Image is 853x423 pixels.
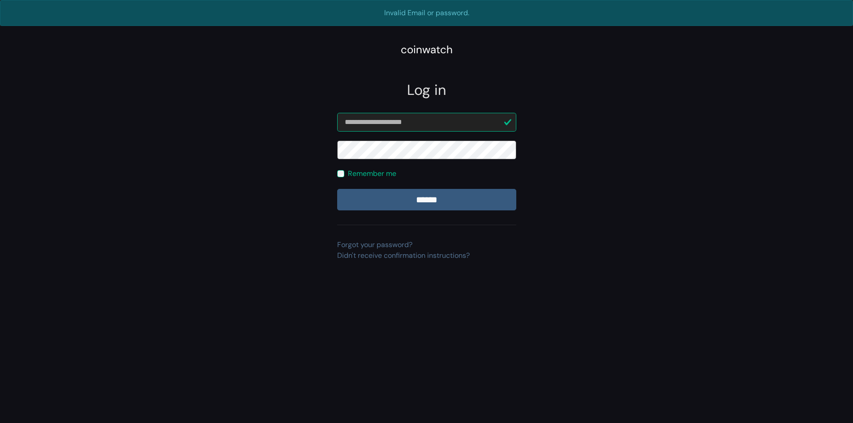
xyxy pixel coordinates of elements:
[348,168,396,179] label: Remember me
[401,46,453,56] a: coinwatch
[337,81,516,98] h2: Log in
[401,42,453,58] div: coinwatch
[337,240,412,249] a: Forgot your password?
[337,251,470,260] a: Didn't receive confirmation instructions?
